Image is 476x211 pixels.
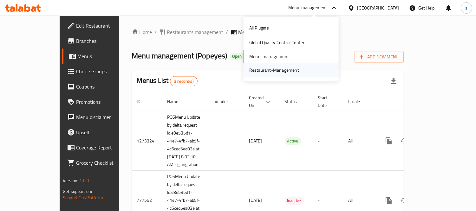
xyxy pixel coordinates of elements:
a: Coverage Report [62,140,139,155]
div: [GEOGRAPHIC_DATA] [357,4,399,11]
li: / [226,28,228,36]
span: Edit Restaurant [76,22,134,30]
span: Restaurants management [167,28,224,36]
span: Get support on: [63,187,92,195]
button: Add New Menu [355,51,404,63]
a: Home [132,28,152,36]
td: POSMenu Update by delta request Id:e8e535d1-41e7-4fb7-ab5f-4c6ced5ea03e at [DATE] 8:03:10 AM-cg m... [162,111,210,171]
span: Menus [238,28,253,36]
div: All Plugins [249,24,269,31]
div: Export file [386,74,401,89]
a: Edit Restaurant [62,18,139,33]
span: Upsell [76,129,134,136]
span: Branches [76,37,134,45]
span: Active [285,137,301,145]
div: Global Quality Control Center [249,39,305,46]
span: 1.0.0 [79,176,89,185]
h2: Menus List [137,76,198,86]
td: All [343,111,376,171]
span: Status [285,98,305,105]
div: Restaurant-Management [249,67,299,74]
a: Coupons [62,79,139,94]
td: 1273324 [132,111,162,171]
a: Grocery Checklist [62,155,139,170]
a: Menus [62,49,139,64]
span: s [465,4,467,11]
a: Menu disclaimer [62,109,139,125]
span: Start Date [318,94,336,109]
span: Version: [63,176,78,185]
span: ID [137,98,149,105]
span: Locale [349,98,368,105]
th: Actions [376,92,447,111]
span: Name [167,98,187,105]
span: Coupons [76,83,134,90]
span: Vendor [215,98,237,105]
li: / [155,28,157,36]
span: 3 record(s) [170,78,197,84]
a: Upsell [62,125,139,140]
span: Open [230,54,245,59]
button: Change Status [396,193,412,208]
div: Total records count [170,76,198,86]
span: Menu management ( Popeyes ) [132,49,227,63]
span: Grocery Checklist [76,159,134,167]
a: Branches [62,33,139,49]
span: Inactive [285,197,304,204]
div: Menu-management [288,4,327,12]
span: Menus [77,52,134,60]
a: Promotions [62,94,139,109]
button: Change Status [396,133,412,148]
span: Choice Groups [76,68,134,75]
span: Add New Menu [360,53,399,61]
span: [DATE] [249,196,262,204]
span: Promotions [76,98,134,106]
a: Support.OpsPlatform [63,194,103,202]
a: Choice Groups [62,64,139,79]
span: Menu disclaimer [76,113,134,121]
span: Coverage Report [76,144,134,151]
span: [DATE] [249,137,262,145]
span: Created On [249,94,272,109]
button: more [381,133,396,148]
a: Restaurants management [160,28,224,36]
td: - [313,111,343,171]
button: more [381,193,396,208]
